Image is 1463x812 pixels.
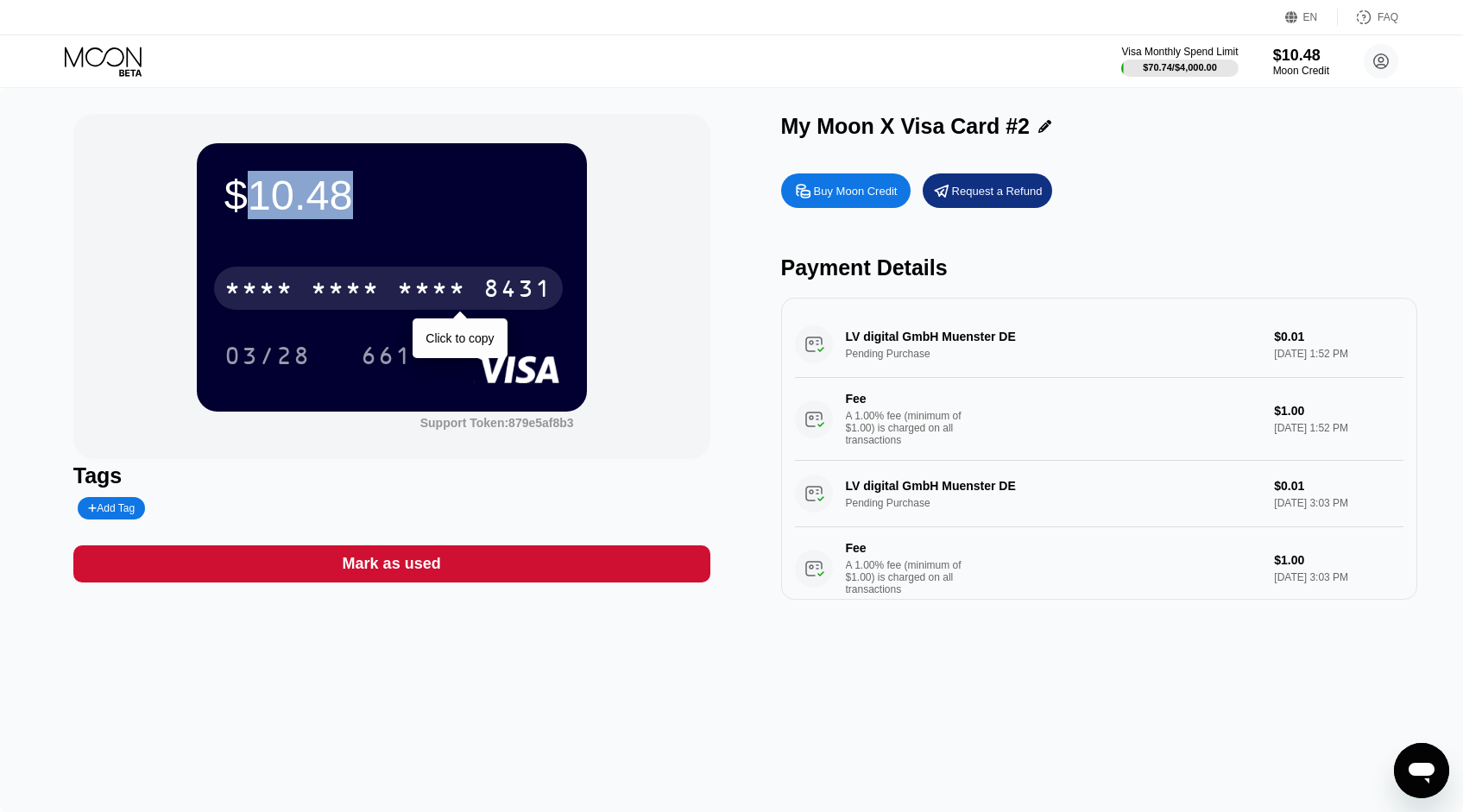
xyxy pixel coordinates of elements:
[73,463,710,488] div: Tags
[1338,9,1398,26] div: FAQ
[224,344,311,372] div: 03/28
[420,416,574,430] div: Support Token: 879e5af8b3
[846,410,975,446] div: A 1.00% fee (minimum of $1.00) is charged on all transactions
[78,497,145,519] div: Add Tag
[846,392,967,406] div: Fee
[1378,11,1398,23] div: FAQ
[88,502,135,514] div: Add Tag
[1274,422,1403,434] div: [DATE] 1:52 PM
[1143,62,1217,72] div: $70.74 / $4,000.00
[952,184,1043,198] div: Request a Refund
[781,114,1031,139] div: My Moon X Visa Card #2
[343,554,441,574] div: Mark as used
[1285,9,1338,26] div: EN
[1394,743,1449,798] iframe: Button to launch messaging window
[483,277,552,305] div: 8431
[211,334,324,377] div: 03/28
[426,331,494,345] div: Click to copy
[1303,11,1318,23] div: EN
[846,559,975,595] div: A 1.00% fee (minimum of $1.00) is charged on all transactions
[1121,46,1238,77] div: Visa Monthly Spend Limit$70.74/$4,000.00
[1274,553,1403,567] div: $1.00
[1274,571,1403,583] div: [DATE] 3:03 PM
[1121,46,1238,58] div: Visa Monthly Spend Limit
[795,527,1404,610] div: FeeA 1.00% fee (minimum of $1.00) is charged on all transactions$1.00[DATE] 3:03 PM
[1273,47,1329,77] div: $10.48Moon Credit
[781,173,911,208] div: Buy Moon Credit
[348,334,426,377] div: 661
[1274,404,1403,418] div: $1.00
[814,184,898,198] div: Buy Moon Credit
[781,255,1418,280] div: Payment Details
[923,173,1052,208] div: Request a Refund
[846,541,967,555] div: Fee
[361,344,413,372] div: 661
[420,416,574,430] div: Support Token:879e5af8b3
[1273,65,1329,77] div: Moon Credit
[1273,47,1329,65] div: $10.48
[224,171,559,219] div: $10.48
[73,545,710,582] div: Mark as used
[795,378,1404,461] div: FeeA 1.00% fee (minimum of $1.00) is charged on all transactions$1.00[DATE] 1:52 PM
